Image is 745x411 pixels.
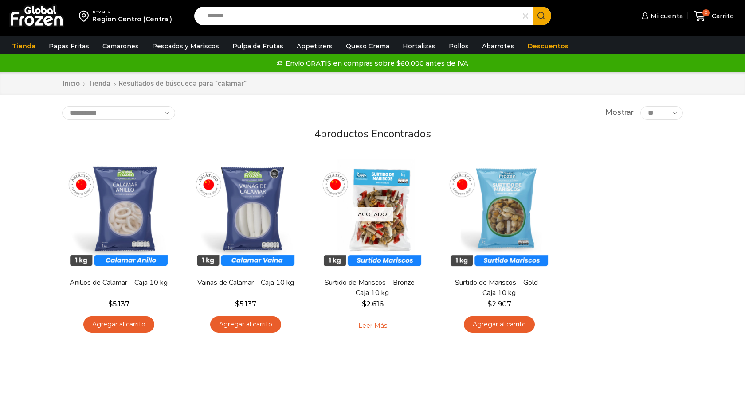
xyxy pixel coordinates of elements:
[710,12,734,20] span: Carrito
[210,316,281,333] a: Agregar al carrito: “Vainas de Calamar - Caja 10 kg”
[235,300,239,308] span: $
[321,127,431,141] span: productos encontrados
[352,207,393,221] p: Agotado
[195,278,297,288] a: Vainas de Calamar – Caja 10 kg
[79,8,92,23] img: address-field-icon.svg
[523,38,573,54] a: Descuentos
[44,38,94,54] a: Papas Fritas
[62,79,247,89] nav: Breadcrumb
[464,316,535,333] a: Agregar al carrito: “Surtido de Mariscos - Gold - Caja 10 kg”
[639,7,683,25] a: Mi cuenta
[92,8,172,15] div: Enviar a
[118,79,247,88] h1: Resultados de búsqueda para “calamar”
[88,79,111,89] a: Tienda
[83,316,154,333] a: Agregar al carrito: “Anillos de Calamar - Caja 10 kg”
[345,316,401,335] a: Leé más sobre “Surtido de Mariscos - Bronze - Caja 10 kg”
[292,38,337,54] a: Appetizers
[648,12,683,20] span: Mi cuenta
[605,108,634,118] span: Mostrar
[92,15,172,23] div: Region Centro (Central)
[68,278,170,288] a: Anillos de Calamar – Caja 10 kg
[148,38,223,54] a: Pescados y Mariscos
[702,9,710,16] span: 0
[487,300,492,308] span: $
[533,7,551,25] button: Search button
[398,38,440,54] a: Hortalizas
[314,127,321,141] span: 4
[341,38,394,54] a: Queso Crema
[235,300,256,308] bdi: 5.137
[487,300,511,308] bdi: 2.907
[692,6,736,27] a: 0 Carrito
[322,278,423,298] a: Surtido de Mariscos – Bronze – Caja 10 kg
[478,38,519,54] a: Abarrotes
[444,38,473,54] a: Pollos
[362,300,384,308] bdi: 2.616
[108,300,113,308] span: $
[228,38,288,54] a: Pulpa de Frutas
[362,300,366,308] span: $
[8,38,40,54] a: Tienda
[98,38,143,54] a: Camarones
[62,79,80,89] a: Inicio
[62,106,175,120] select: Pedido de la tienda
[108,300,129,308] bdi: 5.137
[448,278,550,298] a: Surtido de Mariscos – Gold – Caja 10 kg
